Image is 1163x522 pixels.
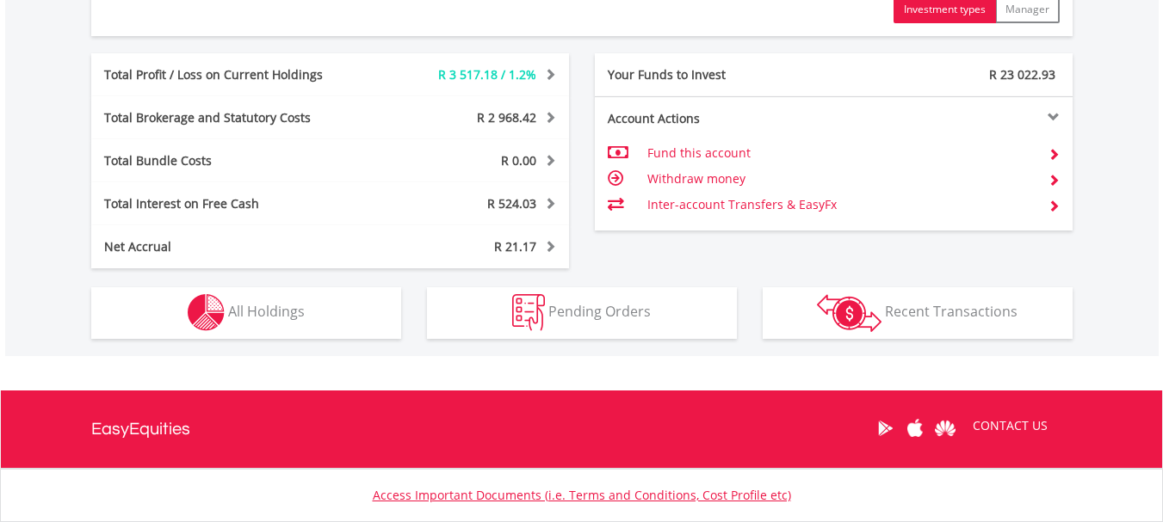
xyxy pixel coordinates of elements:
[512,294,545,331] img: pending_instructions-wht.png
[870,402,900,455] a: Google Play
[961,402,1060,450] a: CONTACT US
[989,66,1055,83] span: R 23 022.93
[228,302,305,321] span: All Holdings
[647,140,1034,166] td: Fund this account
[763,287,1073,339] button: Recent Transactions
[885,302,1018,321] span: Recent Transactions
[188,294,225,331] img: holdings-wht.png
[427,287,737,339] button: Pending Orders
[548,302,651,321] span: Pending Orders
[91,390,190,468] a: EasyEquities
[900,402,931,455] a: Apple
[373,487,791,503] a: Access Important Documents (i.e. Terms and Conditions, Cost Profile etc)
[487,195,536,212] span: R 524.03
[501,152,536,169] span: R 0.00
[494,238,536,255] span: R 21.17
[817,294,882,332] img: transactions-zar-wht.png
[931,402,961,455] a: Huawei
[647,166,1034,192] td: Withdraw money
[91,66,370,83] div: Total Profit / Loss on Current Holdings
[91,109,370,126] div: Total Brokerage and Statutory Costs
[91,152,370,169] div: Total Bundle Costs
[595,66,834,83] div: Your Funds to Invest
[647,192,1034,218] td: Inter-account Transfers & EasyFx
[477,109,536,126] span: R 2 968.42
[438,66,536,83] span: R 3 517.18 / 1.2%
[91,238,370,255] div: Net Accrual
[91,287,401,339] button: All Holdings
[91,195,370,212] div: Total Interest on Free Cash
[595,110,834,127] div: Account Actions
